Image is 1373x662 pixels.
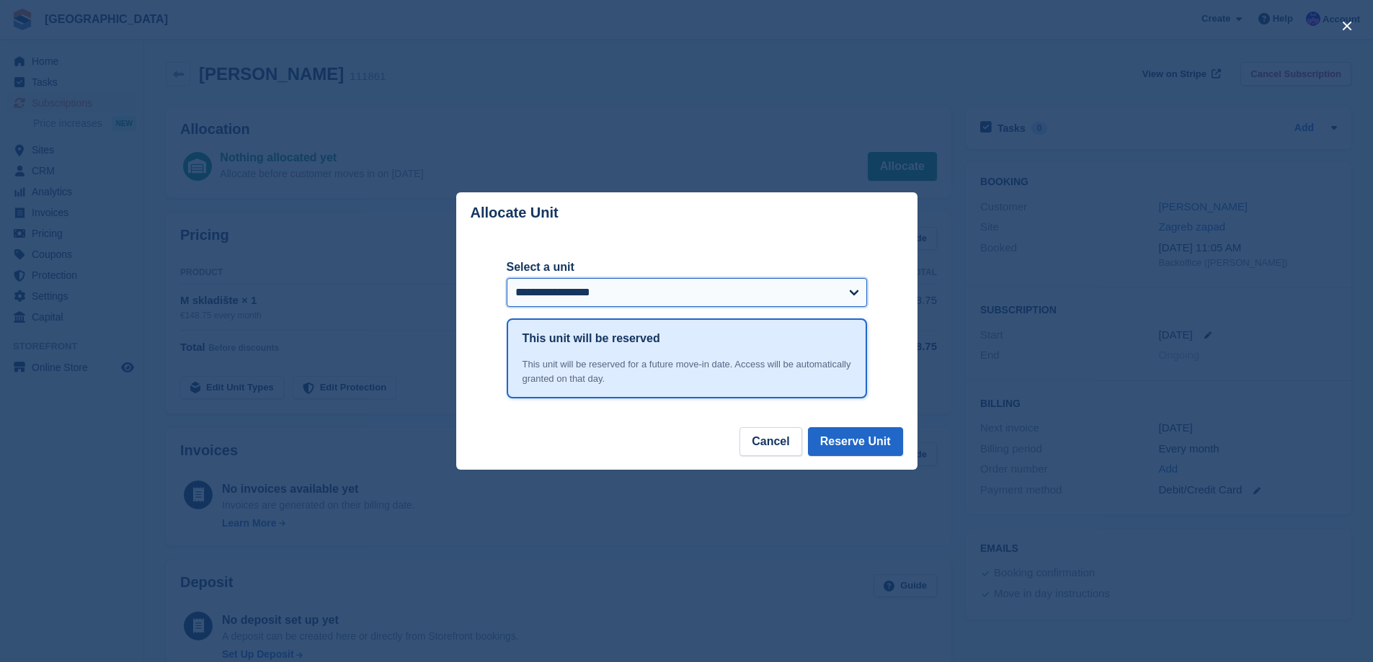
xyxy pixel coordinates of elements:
[471,205,559,221] p: Allocate Unit
[1336,14,1359,37] button: close
[523,330,660,347] h1: This unit will be reserved
[507,259,867,276] label: Select a unit
[808,427,903,456] button: Reserve Unit
[739,427,801,456] button: Cancel
[523,357,851,385] div: This unit will be reserved for a future move-in date. Access will be automatically granted on tha...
